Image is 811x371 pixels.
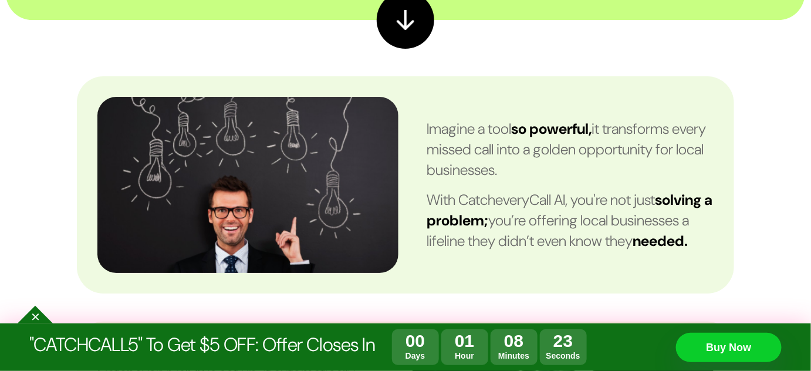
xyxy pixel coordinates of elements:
span: so powerful, [511,119,592,139]
img: img [397,10,414,30]
img: img [97,97,398,274]
span: needed. [633,231,688,251]
span: Hour [441,351,488,360]
span: 3 [563,331,573,350]
span: "CATCHCALL5" To Get $5 OFF: Offer Closes In [29,332,375,357]
a: Buy Now [676,333,782,362]
span: 1 [465,331,475,350]
span: 0 [504,331,514,350]
span: 0 [405,331,415,350]
span: solving a problem; [427,190,712,230]
span: Days [392,351,439,360]
p: With CatcheveryCall AI, you're not just you’re offering local businesses a lifeline they didn’t e... [427,190,714,251]
span: Minutes [491,351,538,360]
span: 0 [415,331,425,350]
span: Seconds [540,351,587,360]
p: Imagine a tool it transforms every missed call into a golden opportunity for local businesses. [427,119,714,180]
span: 0 [455,331,465,350]
span: 8 [514,331,524,350]
span: 2 [553,331,563,350]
